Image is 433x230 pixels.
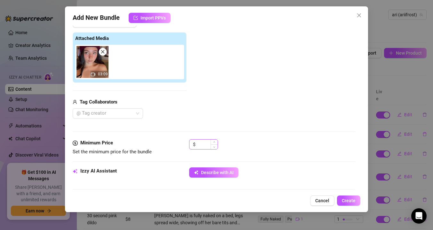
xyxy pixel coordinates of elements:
[411,208,427,224] div: Open Intercom Messenger
[129,13,171,23] button: Import PPVs
[310,195,334,206] button: Cancel
[73,149,152,155] span: Set the minimum price for the bundle
[98,72,108,76] span: 03:09
[342,198,356,203] span: Create
[76,46,108,78] img: media
[337,195,360,206] button: Create
[140,15,166,20] span: Import PPVs
[354,13,364,18] span: Close
[354,10,364,20] button: Close
[211,140,218,144] span: Increase Value
[80,168,117,174] strong: Izzy AI Assistant
[75,35,109,41] strong: Attached Media
[189,167,238,178] button: Describe with AI
[73,139,78,147] span: dollar
[73,13,120,23] span: Add New Bundle
[91,72,95,77] span: video-camera
[213,146,215,148] span: down
[80,99,117,105] strong: Tag Collaborators
[80,140,113,146] strong: Minimum Price
[100,50,105,54] span: close
[357,13,362,18] span: close
[133,16,138,20] span: import
[76,46,108,78] div: 03:09
[73,98,77,106] span: user
[211,144,218,149] span: Decrease Value
[213,141,215,143] span: up
[315,198,329,203] span: Cancel
[201,170,234,175] span: Describe with AI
